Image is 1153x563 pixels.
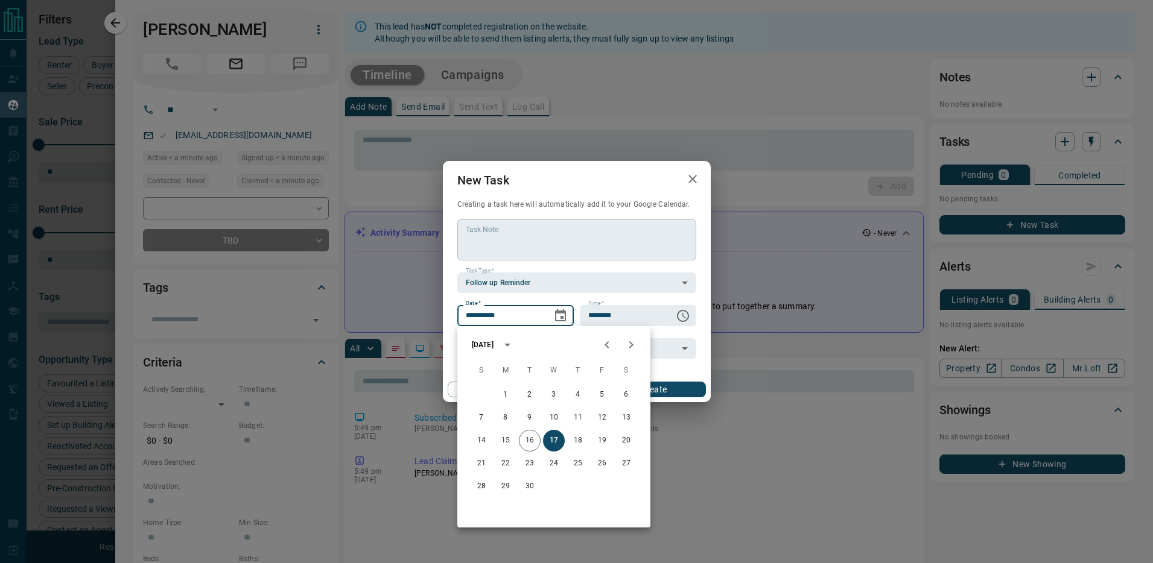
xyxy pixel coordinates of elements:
button: 27 [615,453,637,474]
button: 12 [591,407,613,429]
button: Choose time, selected time is 6:00 AM [671,304,695,328]
button: 21 [471,453,492,474]
button: 30 [519,476,541,497]
label: Task Type [466,267,494,275]
button: 2 [519,384,541,406]
button: 7 [471,407,492,429]
span: Saturday [615,359,637,383]
button: 15 [495,430,516,451]
span: Friday [591,359,613,383]
button: 28 [471,476,492,497]
button: 14 [471,430,492,451]
button: 9 [519,407,541,429]
button: Cancel [448,382,551,397]
button: 13 [615,407,637,429]
button: Previous month [595,333,619,357]
button: 23 [519,453,541,474]
button: 4 [567,384,589,406]
button: Choose date, selected date is Sep 17, 2025 [548,304,573,328]
div: [DATE] [472,339,494,350]
button: 5 [591,384,613,406]
span: Tuesday [519,359,541,383]
button: 19 [591,430,613,451]
button: 16 [519,430,541,451]
button: 17 [543,430,565,451]
button: 25 [567,453,589,474]
span: Monday [495,359,516,383]
button: Next month [619,333,643,357]
p: Creating a task here will automatically add it to your Google Calendar. [457,200,696,210]
button: 29 [495,476,516,497]
button: 8 [495,407,516,429]
button: Create [602,382,705,397]
button: calendar view is open, switch to year view [497,335,518,355]
button: 26 [591,453,613,474]
span: Sunday [471,359,492,383]
label: Date [466,300,481,307]
h2: New Task [443,161,524,200]
button: 18 [567,430,589,451]
button: 6 [615,384,637,406]
button: 1 [495,384,516,406]
button: 22 [495,453,516,474]
button: 20 [615,430,637,451]
button: 11 [567,407,589,429]
button: 10 [543,407,565,429]
span: Thursday [567,359,589,383]
button: 3 [543,384,565,406]
button: 24 [543,453,565,474]
span: Wednesday [543,359,565,383]
div: Follow up Reminder [457,272,696,293]
label: Time [588,300,604,307]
